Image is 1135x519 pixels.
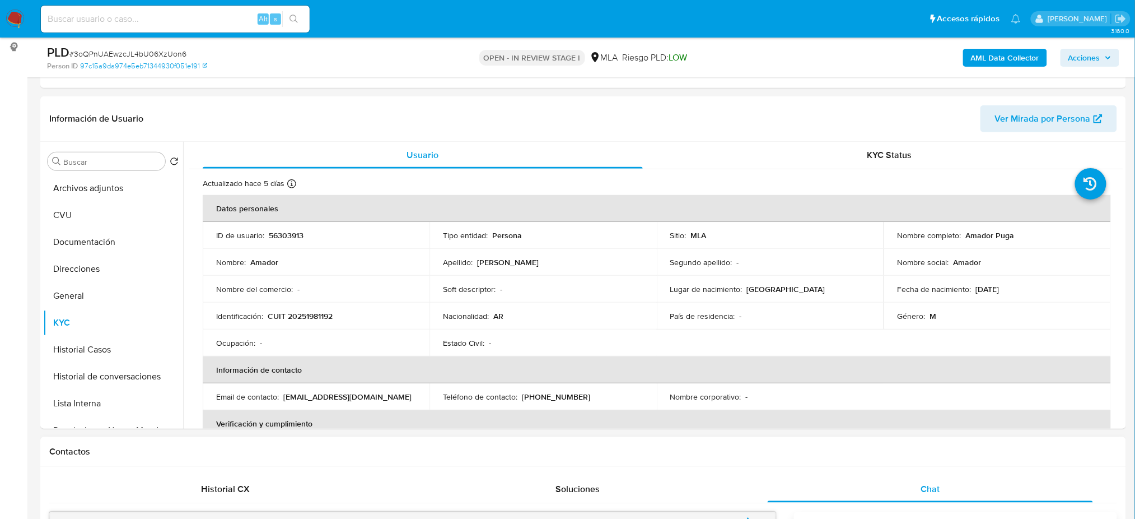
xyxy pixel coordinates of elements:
[216,230,264,240] p: ID de usuario :
[897,230,961,240] p: Nombre completo :
[43,390,183,417] button: Lista Interna
[49,113,143,124] h1: Información de Usuario
[41,12,310,26] input: Buscar usuario o caso...
[963,49,1047,67] button: AML Data Collector
[740,311,742,321] p: -
[201,483,250,495] span: Historial CX
[443,392,517,402] p: Teléfono de contacto :
[216,284,293,294] p: Nombre del comercio :
[49,446,1117,457] h1: Contactos
[268,311,333,321] p: CUIT 20251981192
[43,363,183,390] button: Historial de conversaciones
[489,338,491,348] p: -
[670,284,742,294] p: Lugar de nacimiento :
[259,13,268,24] span: Alt
[282,11,305,27] button: search-icon
[1048,13,1111,24] p: abril.medzovich@mercadolibre.com
[555,483,600,495] span: Soluciones
[746,392,748,402] p: -
[937,13,1000,25] span: Accesos rápidos
[52,157,61,166] button: Buscar
[623,52,688,64] span: Riesgo PLD:
[747,284,825,294] p: [GEOGRAPHIC_DATA]
[443,338,484,348] p: Estado Civil :
[443,311,489,321] p: Nacionalidad :
[269,230,303,240] p: 56303913
[965,230,1014,240] p: Amador Puga
[203,356,1111,383] th: Información de contacto
[283,392,412,402] p: [EMAIL_ADDRESS][DOMAIN_NAME]
[80,61,207,71] a: 97c15a9da974e5eb71344930f051e191
[995,105,1091,132] span: Ver Mirada por Persona
[1011,14,1021,24] a: Notificaciones
[500,284,502,294] p: -
[1061,49,1119,67] button: Acciones
[691,230,707,240] p: MLA
[1115,13,1127,25] a: Salir
[69,48,186,59] span: # 3oQPnUAEwzcJL4bU06XzUon6
[897,311,925,321] p: Género :
[274,13,277,24] span: s
[921,483,940,495] span: Chat
[43,282,183,309] button: General
[203,178,284,189] p: Actualizado hace 5 días
[897,284,971,294] p: Fecha de nacimiento :
[971,49,1039,67] b: AML Data Collector
[43,417,183,444] button: Restricciones Nuevo Mundo
[477,257,539,267] p: [PERSON_NAME]
[216,338,255,348] p: Ocupación :
[953,257,981,267] p: Amador
[492,230,522,240] p: Persona
[669,51,688,64] span: LOW
[43,256,183,282] button: Direcciones
[250,257,278,267] p: Amador
[260,338,262,348] p: -
[47,43,69,61] b: PLD
[980,105,1117,132] button: Ver Mirada por Persona
[930,311,936,321] p: M
[43,202,183,229] button: CVU
[479,50,585,66] p: OPEN - IN REVIEW STAGE I
[443,230,488,240] p: Tipo entidad :
[407,149,439,161] span: Usuario
[493,311,503,321] p: AR
[670,311,735,321] p: País de residencia :
[203,410,1111,437] th: Verificación y cumplimiento
[43,336,183,363] button: Historial Casos
[47,61,78,71] b: Person ID
[297,284,300,294] p: -
[897,257,949,267] p: Nombre social :
[443,284,496,294] p: Soft descriptor :
[216,392,279,402] p: Email de contacto :
[1068,49,1100,67] span: Acciones
[1111,26,1129,35] span: 3.160.0
[867,149,912,161] span: KYC Status
[216,257,246,267] p: Nombre :
[590,52,618,64] div: MLA
[43,309,183,336] button: KYC
[170,157,179,169] button: Volver al orden por defecto
[670,392,741,402] p: Nombre corporativo :
[737,257,739,267] p: -
[522,392,590,402] p: [PHONE_NUMBER]
[975,284,999,294] p: [DATE]
[216,311,263,321] p: Identificación :
[670,230,686,240] p: Sitio :
[43,175,183,202] button: Archivos adjuntos
[443,257,473,267] p: Apellido :
[63,157,161,167] input: Buscar
[43,229,183,256] button: Documentación
[203,195,1111,222] th: Datos personales
[670,257,732,267] p: Segundo apellido :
